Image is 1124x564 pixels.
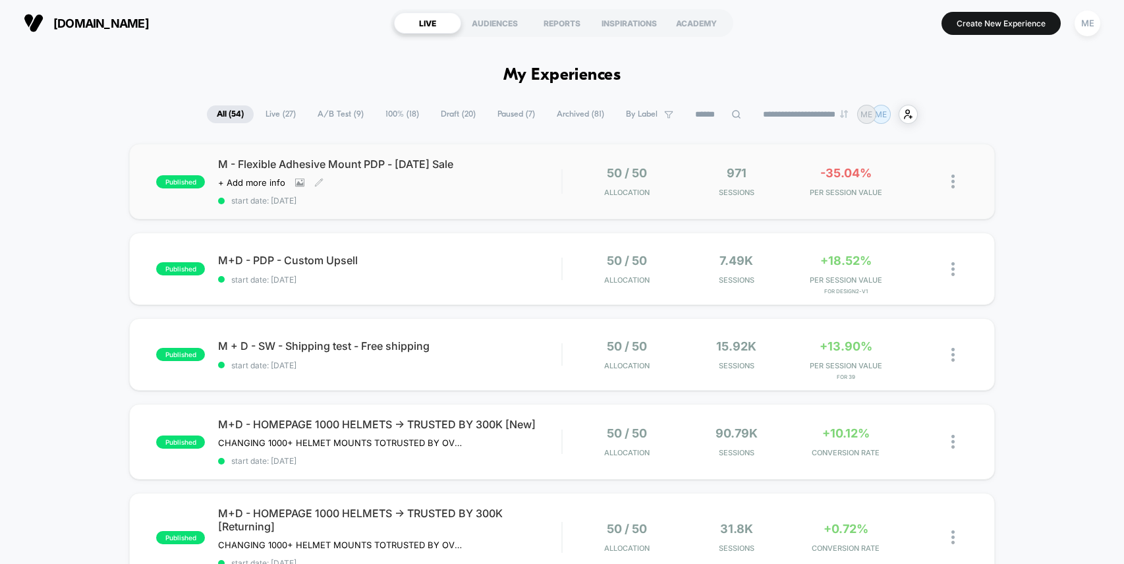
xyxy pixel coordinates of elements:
[951,435,955,449] img: close
[727,166,746,180] span: 971
[824,522,868,536] span: +0.72%
[607,426,647,440] span: 50 / 50
[218,157,561,171] span: M - Flexible Adhesive Mount PDP - [DATE] Sale
[218,275,561,285] span: start date: [DATE]
[308,105,374,123] span: A/B Test ( 9 )
[607,339,647,353] span: 50 / 50
[685,275,788,285] span: Sessions
[685,544,788,553] span: Sessions
[156,436,205,449] span: published
[156,531,205,544] span: published
[875,109,887,119] p: ME
[820,339,872,353] span: +13.90%
[951,175,955,188] img: close
[820,254,872,268] span: +18.52%
[604,361,650,370] span: Allocation
[156,262,205,275] span: published
[1075,11,1100,36] div: ME
[376,105,429,123] span: 100% ( 18 )
[795,188,897,197] span: PER SESSION VALUE
[156,175,205,188] span: published
[431,105,486,123] span: Draft ( 20 )
[207,105,254,123] span: All ( 54 )
[840,110,848,118] img: end
[795,374,897,380] span: for 39
[218,418,561,431] span: M+D - HOMEPAGE 1000 HELMETS -> TRUSTED BY 300K [New]
[461,13,528,34] div: AUDIENCES
[607,254,647,268] span: 50 / 50
[547,105,614,123] span: Archived ( 81 )
[795,544,897,553] span: CONVERSION RATE
[685,448,788,457] span: Sessions
[218,507,561,533] span: M+D - HOMEPAGE 1000 HELMETS -> TRUSTED BY 300K [Returning]
[604,275,650,285] span: Allocation
[795,361,897,370] span: PER SESSION VALUE
[860,109,872,119] p: ME
[1071,10,1104,37] button: ME
[528,13,596,34] div: REPORTS
[218,360,561,370] span: start date: [DATE]
[218,177,285,188] span: + Add more info
[218,540,463,550] span: CHANGING 1000+ HELMET MOUNTS TOTRUSTED BY OVER 300,000 RIDERS ON HOMEPAGE DESKTOP AND MOBILERETUR...
[795,448,897,457] span: CONVERSION RATE
[218,196,561,206] span: start date: [DATE]
[488,105,545,123] span: Paused ( 7 )
[604,544,650,553] span: Allocation
[604,448,650,457] span: Allocation
[941,12,1061,35] button: Create New Experience
[20,13,153,34] button: [DOMAIN_NAME]
[951,262,955,276] img: close
[951,530,955,544] img: close
[716,339,756,353] span: 15.92k
[720,522,753,536] span: 31.8k
[503,66,621,85] h1: My Experiences
[716,426,758,440] span: 90.79k
[53,16,149,30] span: [DOMAIN_NAME]
[604,188,650,197] span: Allocation
[394,13,461,34] div: LIVE
[685,361,788,370] span: Sessions
[820,166,872,180] span: -35.04%
[596,13,663,34] div: INSPIRATIONS
[663,13,730,34] div: ACADEMY
[218,254,561,267] span: M+D - PDP - Custom Upsell
[218,456,561,466] span: start date: [DATE]
[607,522,647,536] span: 50 / 50
[822,426,870,440] span: +10.12%
[607,166,647,180] span: 50 / 50
[626,109,658,119] span: By Label
[719,254,753,268] span: 7.49k
[156,348,205,361] span: published
[256,105,306,123] span: Live ( 27 )
[685,188,788,197] span: Sessions
[24,13,43,33] img: Visually logo
[951,348,955,362] img: close
[795,288,897,295] span: for Design2-V1
[218,339,561,352] span: M + D - SW - Shipping test - Free shipping
[795,275,897,285] span: PER SESSION VALUE
[218,437,463,448] span: CHANGING 1000+ HELMET MOUNTS TOTRUSTED BY OVER 300,000 RIDERS ON HOMEPAGE DESKTOP AND MOBILE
